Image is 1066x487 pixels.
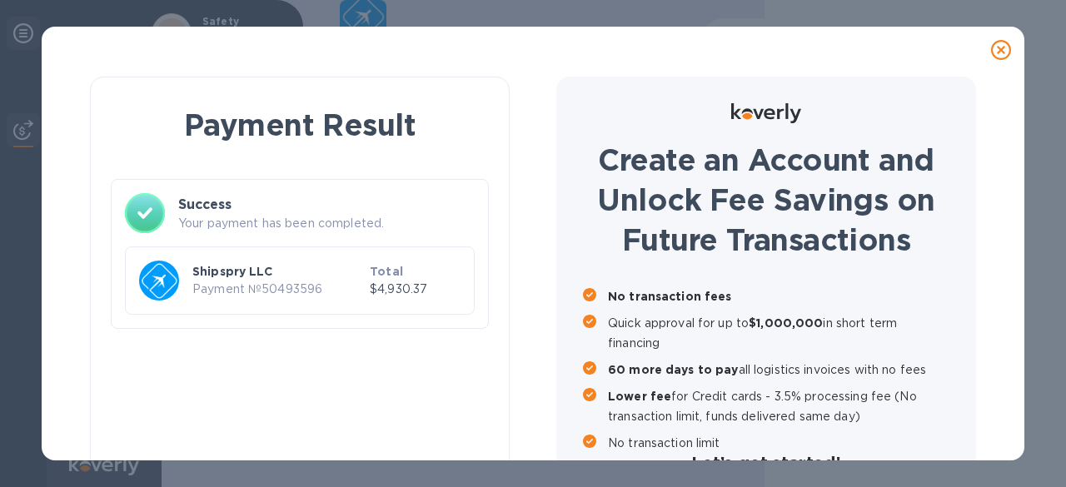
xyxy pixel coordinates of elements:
b: No transaction fees [608,290,732,303]
p: Shipspry LLC [192,263,363,280]
h2: Let’s get started! [583,453,949,474]
b: Total [370,265,403,278]
h1: Payment Result [117,104,482,146]
h3: Success [178,195,475,215]
h1: Create an Account and Unlock Fee Savings on Future Transactions [583,140,949,260]
p: Quick approval for up to in short term financing [608,313,949,353]
p: Your payment has been completed. [178,215,475,232]
p: all logistics invoices with no fees [608,360,949,380]
b: Lower fee [608,390,671,403]
b: $1,000,000 [749,316,823,330]
b: 60 more days to pay [608,363,739,376]
p: No transaction limit [608,433,949,453]
p: Payment № 50493596 [192,281,363,298]
p: $4,930.37 [370,281,461,298]
p: for Credit cards - 3.5% processing fee (No transaction limit, funds delivered same day) [608,386,949,426]
img: Logo [731,103,801,123]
